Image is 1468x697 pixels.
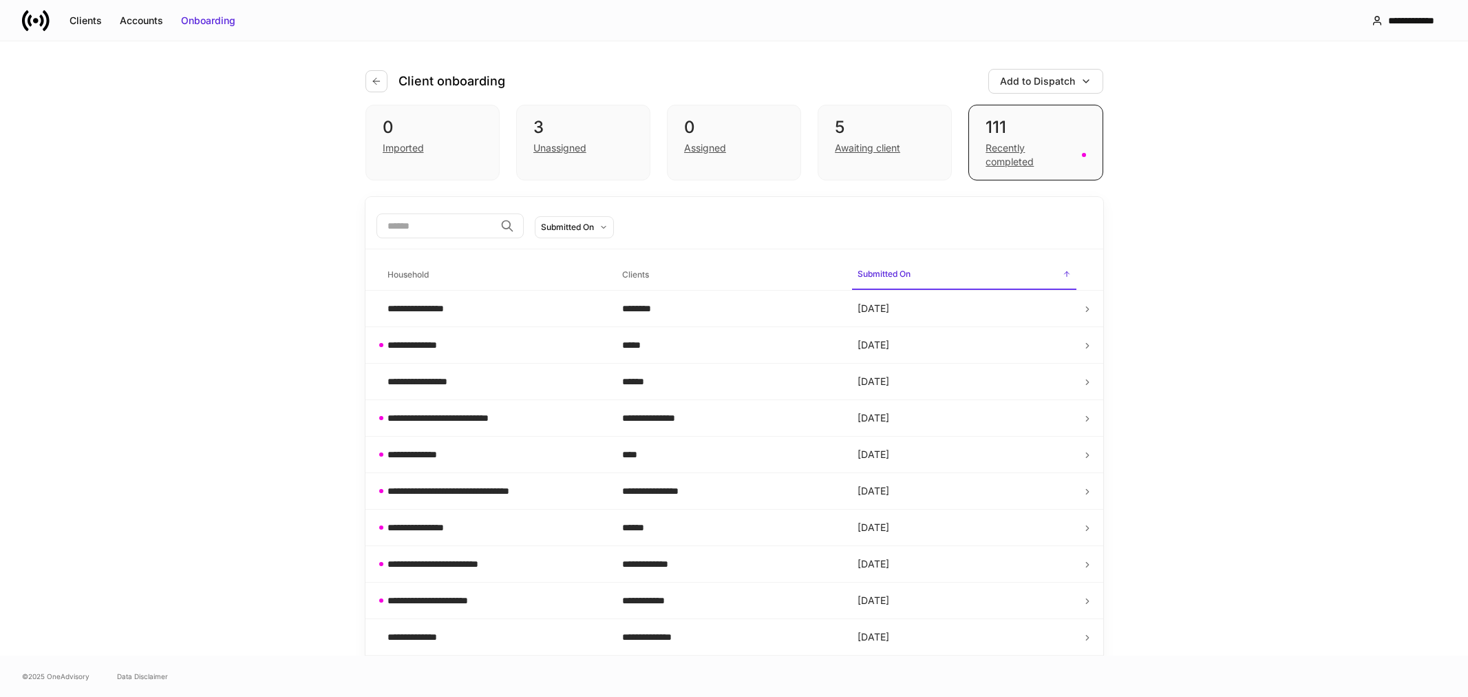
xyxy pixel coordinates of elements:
[120,14,163,28] div: Accounts
[847,364,1082,400] td: [DATE]
[541,220,594,233] div: Submitted On
[667,105,801,180] div: 0Assigned
[172,10,244,32] button: Onboarding
[847,400,1082,437] td: [DATE]
[847,546,1082,583] td: [DATE]
[383,141,424,155] div: Imported
[684,141,726,155] div: Assigned
[986,141,1073,169] div: Recently completed
[818,105,952,180] div: 5Awaiting client
[22,671,89,682] span: © 2025 OneAdvisory
[617,261,841,289] span: Clients
[387,268,429,281] h6: Household
[383,116,482,138] div: 0
[533,141,586,155] div: Unassigned
[61,10,111,32] button: Clients
[1000,74,1075,88] div: Add to Dispatch
[535,216,614,238] button: Submitted On
[986,116,1085,138] div: 111
[181,14,235,28] div: Onboarding
[835,141,900,155] div: Awaiting client
[117,671,168,682] a: Data Disclaimer
[382,261,606,289] span: Household
[70,14,102,28] div: Clients
[988,69,1103,94] button: Add to Dispatch
[847,291,1082,327] td: [DATE]
[847,473,1082,510] td: [DATE]
[111,10,172,32] button: Accounts
[852,260,1076,290] span: Submitted On
[516,105,650,180] div: 3Unassigned
[847,327,1082,364] td: [DATE]
[847,619,1082,656] td: [DATE]
[847,437,1082,473] td: [DATE]
[835,116,935,138] div: 5
[684,116,784,138] div: 0
[847,656,1082,692] td: [DATE]
[365,105,500,180] div: 0Imported
[847,510,1082,546] td: [DATE]
[398,73,505,90] h4: Client onboarding
[622,268,649,281] h6: Clients
[968,105,1103,180] div: 111Recently completed
[847,583,1082,619] td: [DATE]
[858,267,911,280] h6: Submitted On
[533,116,633,138] div: 3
